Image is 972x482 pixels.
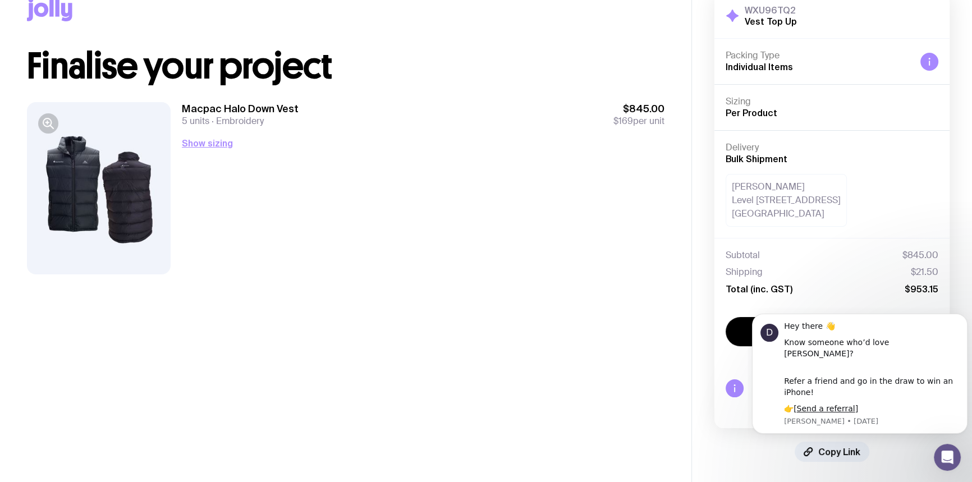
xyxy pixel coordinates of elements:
span: $169 [613,115,633,127]
h4: Sizing [726,96,938,107]
span: Subtotal [726,250,760,261]
h1: Finalise your project [27,48,664,84]
span: Individual Items [726,62,793,72]
h4: Packing Type [726,50,911,61]
h2: Vest Top Up [745,16,797,27]
span: Bulk Shipment [726,154,787,164]
h4: Delivery [726,142,938,153]
iframe: Intercom notifications message [748,307,972,452]
span: per unit [613,116,664,127]
span: Per Product [726,108,777,118]
div: [PERSON_NAME] Level [STREET_ADDRESS] [GEOGRAPHIC_DATA] [726,174,847,227]
button: Confirm [726,317,938,346]
h3: WXU96TQ2 [745,4,797,16]
button: Show sizing [182,136,233,150]
span: Total (inc. GST) [726,283,792,295]
button: Copy Link [795,442,869,462]
span: 5 units [182,115,209,127]
h3: Macpac Halo Down Vest [182,102,299,116]
span: Embroidery [209,115,264,127]
span: $845.00 [902,250,938,261]
span: $845.00 [613,102,664,116]
span: Shipping [726,267,763,278]
span: Copy Link [818,446,860,457]
span: $21.50 [911,267,938,278]
span: $953.15 [905,283,938,295]
iframe: Intercom live chat [934,444,961,471]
